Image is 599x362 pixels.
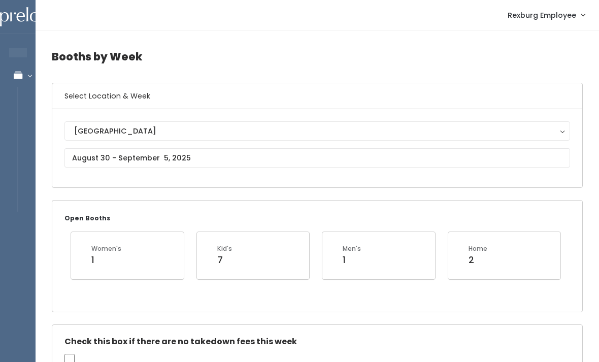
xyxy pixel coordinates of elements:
[74,125,560,137] div: [GEOGRAPHIC_DATA]
[64,214,110,222] small: Open Booths
[64,337,570,346] h5: Check this box if there are no takedown fees this week
[64,148,570,168] input: August 30 - September 5, 2025
[52,83,582,109] h6: Select Location & Week
[343,244,361,253] div: Men's
[497,4,595,26] a: Rexburg Employee
[91,244,121,253] div: Women's
[343,253,361,267] div: 1
[469,253,487,267] div: 2
[64,121,570,141] button: [GEOGRAPHIC_DATA]
[91,253,121,267] div: 1
[508,10,576,21] span: Rexburg Employee
[52,43,583,71] h4: Booths by Week
[217,244,232,253] div: Kid's
[469,244,487,253] div: Home
[217,253,232,267] div: 7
